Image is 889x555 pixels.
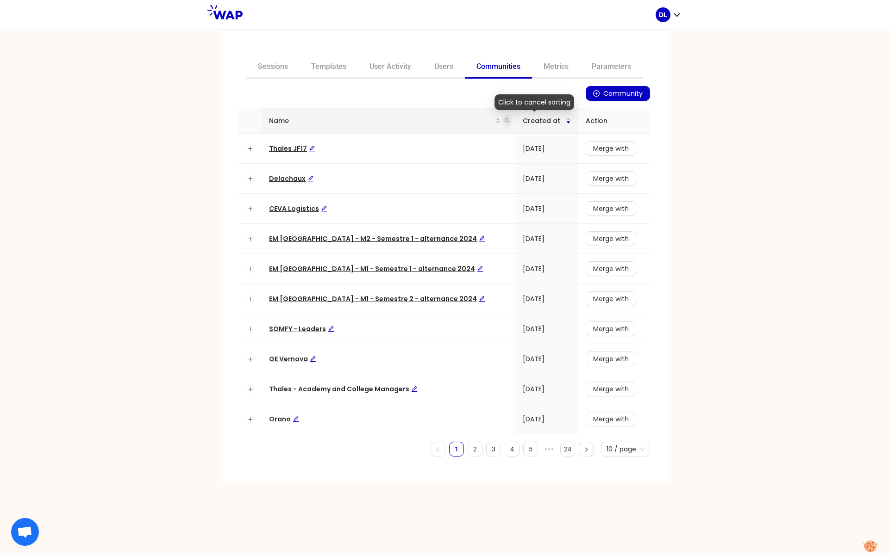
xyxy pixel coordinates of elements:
a: Sessions [246,56,300,79]
span: Thales - Academy and College Managers [269,384,418,394]
span: left [435,447,441,452]
a: 5 [524,442,538,456]
a: Templates [300,56,358,79]
span: EM [GEOGRAPHIC_DATA] - M1 - Semestre 1 - alternance 2024 [269,264,483,273]
span: edit [293,416,299,422]
span: Merge with [593,414,629,424]
span: GE Vernova [269,354,316,364]
span: EM [GEOGRAPHIC_DATA] - M1 - Semestre 2 - alternance 2024 [269,294,485,303]
div: Edit [310,354,316,364]
span: edit [310,356,316,362]
a: 2 [468,442,482,456]
button: plus-circleCommunity [586,86,650,101]
a: EM [GEOGRAPHIC_DATA] - M1 - Semestre 1 - alternance 2024Edit [269,264,483,273]
div: Ouvrir le chat [11,518,39,546]
button: Merge with [586,231,636,246]
span: Merge with [593,384,629,394]
span: edit [479,296,485,302]
li: 4 [505,442,520,456]
div: Edit [321,203,327,214]
a: Users [423,56,465,79]
span: Created at [523,116,566,126]
div: Click to cancel sorting [495,94,574,110]
p: DL [659,10,667,19]
span: 10 / page [607,442,645,456]
span: Community [603,88,643,99]
button: Expand row [247,265,254,272]
button: Merge with [586,351,636,366]
a: User Activity [358,56,423,79]
button: Merge with [586,201,636,216]
a: 1 [450,442,463,456]
button: Expand row [247,415,254,423]
a: Metrics [532,56,580,79]
span: edit [477,265,483,272]
span: Merge with [593,324,629,334]
button: DL [656,7,682,22]
td: [DATE] [515,134,578,164]
span: Orano [269,414,299,424]
button: Expand row [247,175,254,182]
span: Merge with [593,294,629,304]
button: Merge with [586,291,636,306]
div: Edit [411,384,418,394]
span: edit [328,326,334,332]
span: CEVA Logistics [269,204,327,213]
li: Next 5 Pages [542,442,557,456]
div: Edit [293,414,299,424]
td: [DATE] [515,194,578,224]
a: 24 [561,442,575,456]
span: EM [GEOGRAPHIC_DATA] - M2 - Semestre 1 - alternance 2024 [269,234,485,243]
td: [DATE] [515,254,578,284]
a: 3 [487,442,501,456]
a: Parameters [580,56,643,79]
button: Merge with [586,321,636,336]
td: [DATE] [515,404,578,434]
div: Edit [479,234,485,244]
a: EM [GEOGRAPHIC_DATA] - M2 - Semestre 1 - alternance 2024Edit [269,234,485,243]
td: [DATE] [515,284,578,314]
a: GE VernovaEdit [269,354,316,364]
a: 4 [505,442,519,456]
span: right [583,447,589,452]
span: Thales JF17 [269,144,315,153]
span: Merge with [593,143,629,154]
span: search [504,118,510,123]
button: Merge with [586,382,636,396]
button: left [431,442,445,456]
span: edit [309,145,315,152]
a: DelachauxEdit [269,174,314,183]
li: 2 [468,442,482,456]
a: EM [GEOGRAPHIC_DATA] - M1 - Semestre 2 - alternance 2024Edit [269,294,485,303]
th: Action [578,108,650,134]
button: Expand row [247,325,254,333]
button: Expand row [247,145,254,152]
button: Expand row [247,385,254,393]
div: Edit [328,324,334,334]
a: Communities [465,56,532,79]
span: Delachaux [269,174,314,183]
li: Next Page [579,442,594,456]
div: Edit [477,264,483,274]
span: edit [307,175,314,182]
div: Edit [479,294,485,304]
a: Thales JF17Edit [269,144,315,153]
span: SOMFY - Leaders [269,324,334,333]
li: 5 [523,442,538,456]
span: edit [411,386,418,392]
div: Page Size [601,442,650,456]
li: 24 [560,442,575,456]
button: right [579,442,594,456]
button: Expand row [247,295,254,302]
span: Merge with [593,354,629,364]
li: 3 [486,442,501,456]
td: [DATE] [515,314,578,344]
span: Merge with [593,203,629,214]
button: Merge with [586,412,636,426]
span: plus-circle [593,90,600,98]
button: Expand row [247,355,254,363]
td: [DATE] [515,224,578,254]
span: search [502,114,512,128]
li: Previous Page [431,442,445,456]
li: 1 [449,442,464,456]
